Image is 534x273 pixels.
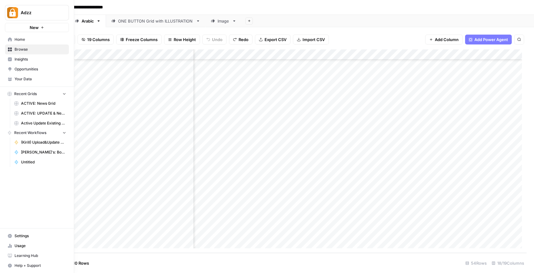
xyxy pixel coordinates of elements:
[87,36,110,43] span: 19 Columns
[11,157,69,167] a: Untitled
[118,18,193,24] div: ONE BUTTON Grid with ILLUSTRATION
[126,36,158,43] span: Freeze Columns
[21,149,66,155] span: [PERSON_NAME]'s: Bonuses Search
[21,101,66,106] span: ACTIVE: News Grid
[212,36,222,43] span: Undo
[463,258,489,268] div: 54 Rows
[206,15,242,27] a: Image
[15,66,66,72] span: Opportunities
[14,91,37,97] span: Recent Grids
[106,15,206,27] a: ONE BUTTON Grid with ILLUSTRATION
[21,10,58,16] span: Adzz
[293,35,329,44] button: Import CSV
[5,23,69,32] button: New
[15,76,66,82] span: Your Data
[21,159,66,165] span: Untitled
[11,99,69,108] a: ACTIVE: News Grid
[21,140,66,145] span: (Kirill) Upload&Update Casino Review (REAL sites)
[5,54,69,64] a: Insights
[5,64,69,74] a: Opportunities
[255,35,290,44] button: Export CSV
[474,36,508,43] span: Add Power Agent
[465,35,512,44] button: Add Power Agent
[265,36,286,43] span: Export CSV
[5,89,69,99] button: Recent Grids
[5,261,69,271] button: Help + Support
[7,7,18,18] img: Adzz Logo
[15,243,66,249] span: Usage
[15,57,66,62] span: Insights
[11,147,69,157] a: [PERSON_NAME]'s: Bonuses Search
[11,118,69,128] a: Active Update Existing Post
[489,258,527,268] div: 18/19 Columns
[5,128,69,137] button: Recent Workflows
[5,241,69,251] a: Usage
[239,36,248,43] span: Redo
[78,35,114,44] button: 19 Columns
[15,233,66,239] span: Settings
[21,120,66,126] span: Active Update Existing Post
[21,111,66,116] span: ACTIVE: UPDATE & New Casino Reviews
[174,36,196,43] span: Row Height
[229,35,252,44] button: Redo
[5,5,69,20] button: Workspace: Adzz
[15,253,66,258] span: Learning Hub
[64,260,89,266] span: Add 10 Rows
[30,24,39,31] span: New
[202,35,227,44] button: Undo
[15,47,66,52] span: Browse
[14,130,46,136] span: Recent Workflows
[11,137,69,147] a: (Kirill) Upload&Update Casino Review (REAL sites)
[5,251,69,261] a: Learning Hub
[11,108,69,118] a: ACTIVE: UPDATE & New Casino Reviews
[435,36,459,43] span: Add Column
[70,15,106,27] a: Arabic
[5,44,69,54] a: Browse
[5,231,69,241] a: Settings
[218,18,230,24] div: Image
[116,35,162,44] button: Freeze Columns
[164,35,200,44] button: Row Height
[5,35,69,44] a: Home
[5,74,69,84] a: Your Data
[303,36,325,43] span: Import CSV
[15,263,66,268] span: Help + Support
[82,18,94,24] div: Arabic
[15,37,66,42] span: Home
[425,35,463,44] button: Add Column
